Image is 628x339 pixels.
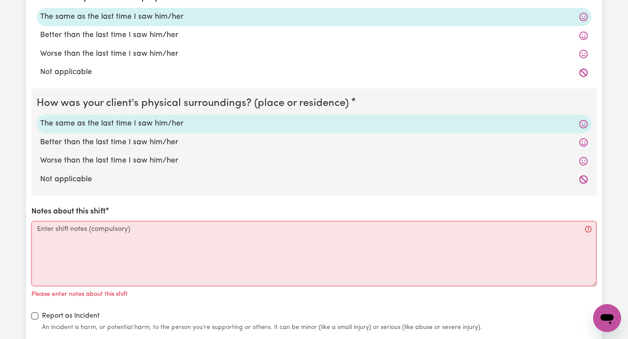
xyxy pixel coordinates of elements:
[40,67,588,78] label: Not applicable
[42,323,597,332] small: An incident is harm, or potential harm, to the person you're supporting or others. It can be mino...
[37,95,352,111] legend: How was your client's physical surroundings? (place or residence)
[40,137,588,148] label: Better than the last time I saw him/her
[31,290,128,299] p: Please enter notes about this shift
[40,155,588,166] label: Worse than the last time I saw him/her
[40,30,588,41] label: Better than the last time I saw him/her
[31,206,106,217] label: Notes about this shift
[40,118,588,129] label: The same as the last time I saw him/her
[593,304,621,332] iframe: Button to launch messaging window
[42,311,99,321] label: Report as Incident
[40,48,588,60] label: Worse than the last time I saw him/her
[40,174,588,185] label: Not applicable
[40,11,588,23] label: The same as the last time I saw him/her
